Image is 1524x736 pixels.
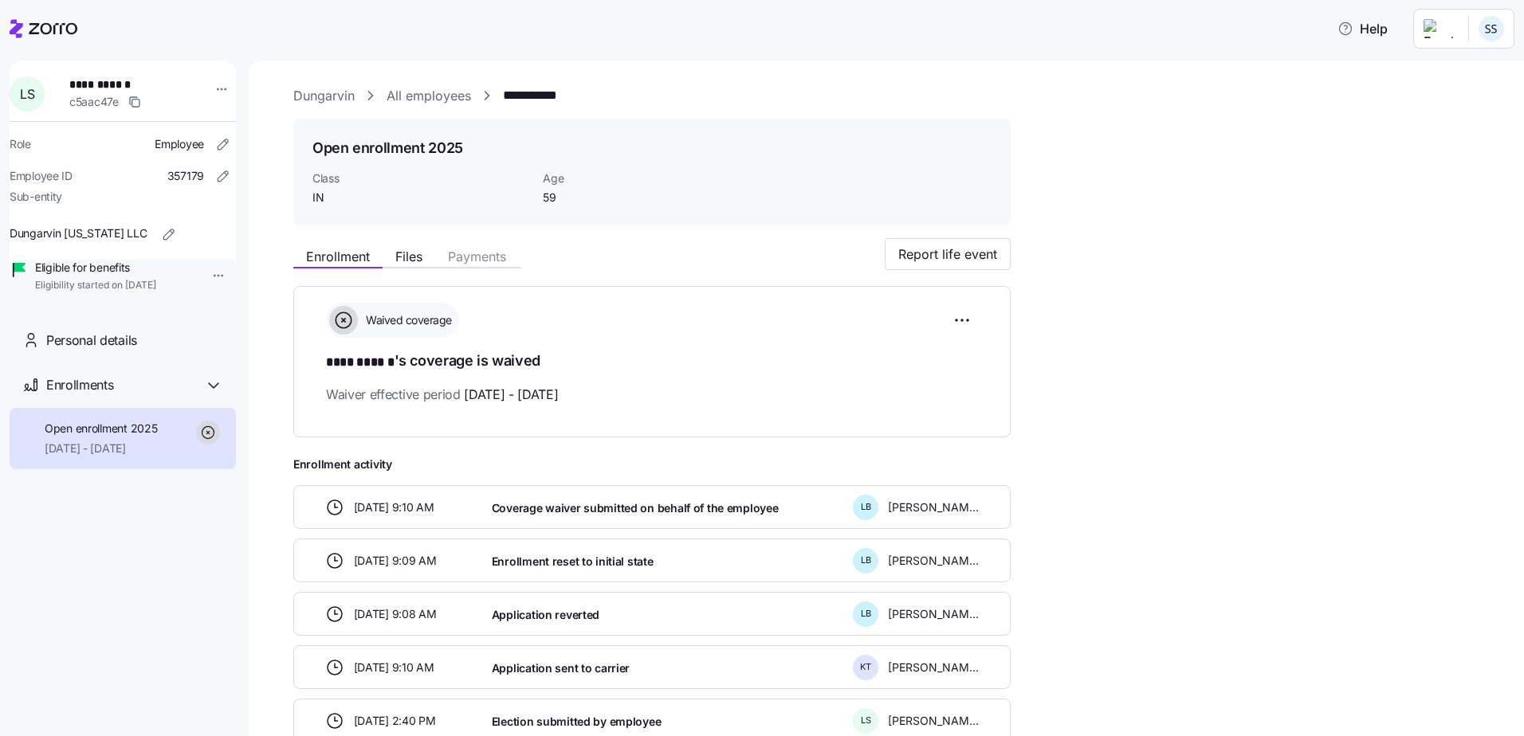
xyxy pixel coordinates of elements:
[361,312,452,328] span: Waived coverage
[1337,19,1388,38] span: Help
[354,606,437,622] span: [DATE] 9:08 AM
[492,607,599,623] span: Application reverted
[888,553,979,569] span: [PERSON_NAME]
[35,279,156,292] span: Eligibility started on [DATE]
[543,170,703,186] span: Age
[293,86,355,106] a: Dungarvin
[888,713,979,729] span: [PERSON_NAME]
[20,88,34,100] span: L S
[543,190,703,206] span: 59
[387,86,471,106] a: All employees
[861,503,871,511] span: L B
[10,168,73,184] span: Employee ID
[395,250,422,263] span: Files
[492,714,662,730] span: Election submitted by employee
[69,94,119,110] span: c5aac47e
[354,713,436,729] span: [DATE] 2:40 PM
[861,556,871,565] span: L B
[326,350,978,373] h1: 's coverage is waived
[354,660,434,675] span: [DATE] 9:10 AM
[46,375,113,395] span: Enrollments
[861,609,871,618] span: L B
[1325,13,1400,45] button: Help
[861,716,871,725] span: L S
[312,190,530,206] span: IN
[10,136,31,152] span: Role
[45,421,157,437] span: Open enrollment 2025
[492,554,654,570] span: Enrollment reset to initial state
[312,138,463,158] h1: Open enrollment 2025
[1479,16,1504,41] img: b3a65cbeab486ed89755b86cd886e362
[155,136,204,152] span: Employee
[354,553,437,569] span: [DATE] 9:09 AM
[888,660,979,675] span: [PERSON_NAME]
[492,500,779,516] span: Coverage waiver submitted on behalf of the employee
[306,250,370,263] span: Enrollment
[293,456,1011,472] span: Enrollment activity
[448,250,506,263] span: Payments
[326,385,559,405] span: Waiver effective period
[167,168,204,184] span: 357179
[46,331,137,350] span: Personal details
[860,663,871,671] span: K T
[10,189,62,205] span: Sub-entity
[45,440,157,456] span: [DATE] - [DATE]
[492,660,630,676] span: Application sent to carrier
[354,499,434,515] span: [DATE] 9:10 AM
[10,225,147,241] span: Dungarvin [US_STATE] LLC
[888,499,979,515] span: [PERSON_NAME]
[898,245,997,264] span: Report life event
[312,170,530,186] span: Class
[464,385,558,405] span: [DATE] - [DATE]
[1424,19,1455,38] img: Employer logo
[888,606,979,622] span: [PERSON_NAME]
[35,260,156,276] span: Eligible for benefits
[885,238,1011,270] button: Report life event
